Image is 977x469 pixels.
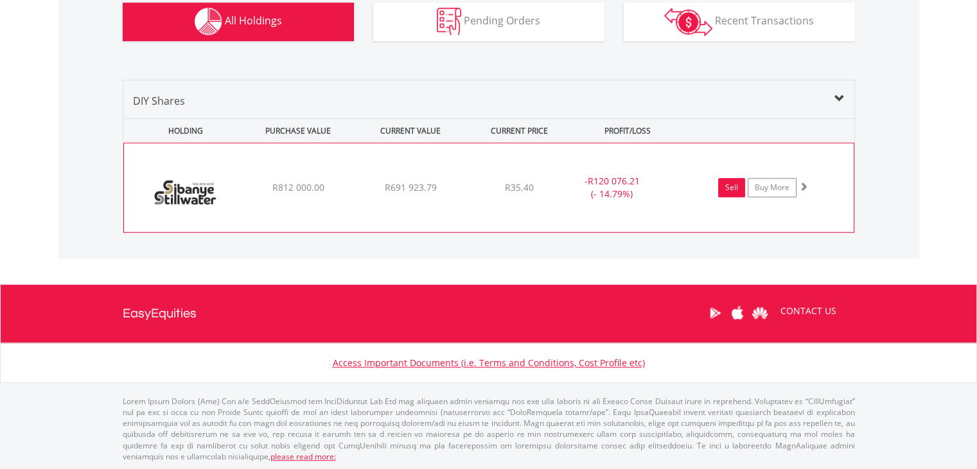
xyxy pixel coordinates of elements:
[715,13,814,28] span: Recent Transactions
[749,293,771,333] a: Huawei
[718,178,745,197] a: Sell
[468,119,570,143] div: CURRENT PRICE
[437,8,461,35] img: pending_instructions-wht.png
[771,293,845,329] a: CONTACT US
[195,8,222,35] img: holdings-wht.png
[587,175,639,187] span: R120 076.21
[123,285,197,342] a: EasyEquities
[704,293,726,333] a: Google Play
[384,181,436,193] span: R691 923.79
[133,94,185,108] span: DIY Shares
[563,175,660,200] div: - (- 14.79%)
[726,293,749,333] a: Apple
[624,3,855,41] button: Recent Transactions
[243,119,353,143] div: PURCHASE VALUE
[333,357,645,369] a: Access Important Documents (i.e. Terms and Conditions, Cost Profile etc)
[373,3,604,41] button: Pending Orders
[225,13,282,28] span: All Holdings
[123,3,354,41] button: All Holdings
[356,119,466,143] div: CURRENT VALUE
[272,181,324,193] span: R812 000.00
[464,13,540,28] span: Pending Orders
[124,119,241,143] div: HOLDING
[505,181,534,193] span: R35.40
[270,451,336,462] a: please read more:
[748,178,797,197] a: Buy More
[664,8,712,36] img: transactions-zar-wht.png
[123,396,855,462] p: Lorem Ipsum Dolors (Ame) Con a/e SeddOeiusmod tem InciDiduntut Lab Etd mag aliquaen admin veniamq...
[573,119,683,143] div: PROFIT/LOSS
[130,159,241,229] img: EQU.ZA.SSW.png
